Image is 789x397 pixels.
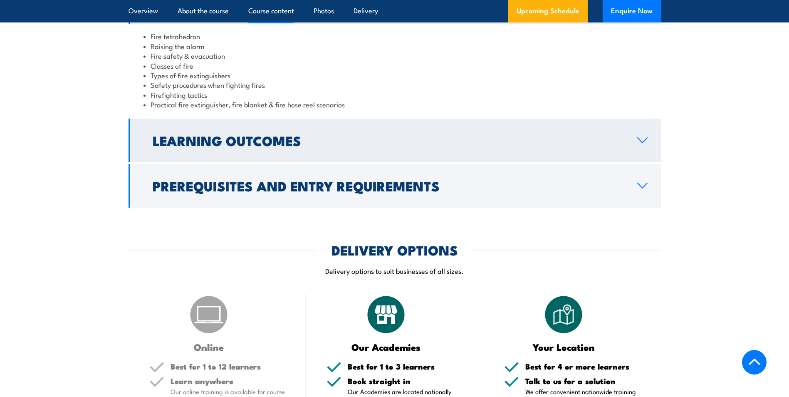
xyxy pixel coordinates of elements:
a: Prerequisites and Entry Requirements [129,164,661,208]
h3: Our Academies [326,342,446,352]
li: Safety procedures when fighting fires [143,80,646,89]
li: Fire safety & evacuation [143,51,646,60]
li: Classes of fire [143,61,646,70]
h2: Learning Outcomes [153,134,624,146]
h5: Learn anywhere [171,377,285,385]
h5: Best for 4 or more learners [525,362,640,370]
h5: Book straight in [348,377,463,385]
h5: Best for 1 to 12 learners [171,362,285,370]
p: Delivery options to suit businesses of all sizes. [129,266,661,275]
li: Raising the alarm [143,41,646,51]
h3: Your Location [504,342,623,352]
li: Practical fire extinguisher, fire blanket & fire hose reel scenarios [143,99,646,109]
h5: Best for 1 to 3 learners [348,362,463,370]
li: Firefighting tactics [143,90,646,99]
a: Learning Outcomes [129,119,661,162]
h2: DELIVERY OPTIONS [331,244,458,256]
h2: Prerequisites and Entry Requirements [153,180,624,191]
h3: Online [149,342,269,352]
li: Types of fire extinguishers [143,70,646,80]
h5: Talk to us for a solution [525,377,640,385]
li: Fire tetrahedron [143,31,646,41]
